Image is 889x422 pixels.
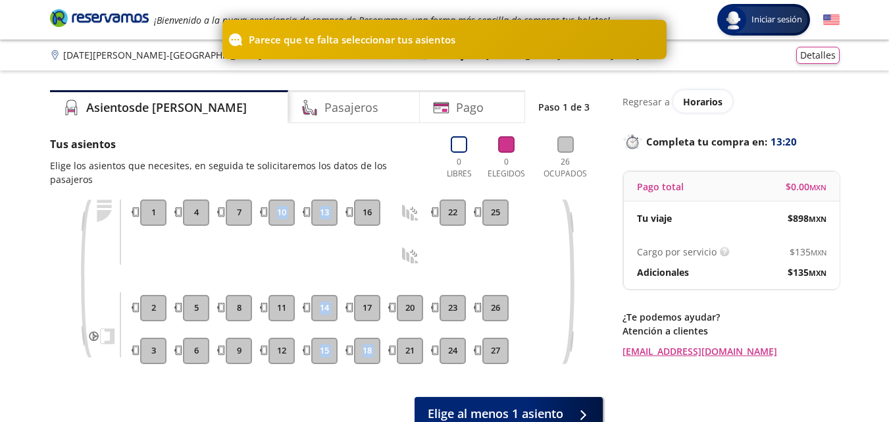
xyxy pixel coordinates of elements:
button: 5 [183,295,209,321]
button: 27 [482,338,509,364]
small: MXN [809,214,826,224]
p: 0 Elegidos [484,156,528,180]
button: 15 [311,338,338,364]
button: 22 [440,199,466,226]
h4: Asientos de [PERSON_NAME] [86,99,247,117]
button: 4 [183,199,209,226]
p: Paso 1 de 3 [538,100,590,114]
button: 2 [140,295,166,321]
button: 14 [311,295,338,321]
button: 16 [354,199,380,226]
small: MXN [809,182,826,192]
div: Regresar a ver horarios [622,90,840,113]
button: 10 [268,199,295,226]
p: Cargo por servicio [637,245,717,259]
button: 1 [140,199,166,226]
h4: Pasajeros [324,99,378,117]
p: Tus asientos [50,136,430,152]
button: 12 [268,338,295,364]
button: 3 [140,338,166,364]
button: 20 [397,295,423,321]
button: 26 [482,295,509,321]
button: 8 [226,295,252,321]
p: ¿Te podemos ayudar? [622,310,840,324]
small: MXN [811,248,826,257]
span: Horarios [683,95,723,108]
p: Atención a clientes [622,324,840,338]
p: Elige los asientos que necesites, en seguida te solicitaremos los datos de los pasajeros [50,159,430,186]
button: 9 [226,338,252,364]
button: 25 [482,199,509,226]
span: $ 135 [788,265,826,279]
p: Adicionales [637,265,689,279]
button: 13 [311,199,338,226]
button: 17 [354,295,380,321]
p: Regresar a [622,95,670,109]
span: $ 898 [788,211,826,225]
button: 18 [354,338,380,364]
button: 24 [440,338,466,364]
span: $ 0.00 [786,180,826,194]
button: 7 [226,199,252,226]
button: 11 [268,295,295,321]
a: Brand Logo [50,8,149,32]
p: 0 Libres [444,156,475,180]
span: 13:20 [771,134,797,149]
p: Parece que te falta seleccionar tus asientos [249,32,455,47]
span: Iniciar sesión [746,13,807,26]
p: 26 Ocupados [538,156,593,180]
button: English [823,12,840,28]
p: Pago total [637,180,684,194]
small: MXN [809,268,826,278]
em: ¡Bienvenido a la nueva experiencia de compra de Reservamos, una forma más sencilla de comprar tus... [154,14,610,26]
h4: Pago [456,99,484,117]
button: 21 [397,338,423,364]
button: 23 [440,295,466,321]
span: $ 135 [790,245,826,259]
p: Completa tu compra en : [622,132,840,151]
p: Tu viaje [637,211,672,225]
a: [EMAIL_ADDRESS][DOMAIN_NAME] [622,344,840,358]
i: Brand Logo [50,8,149,28]
button: 6 [183,338,209,364]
